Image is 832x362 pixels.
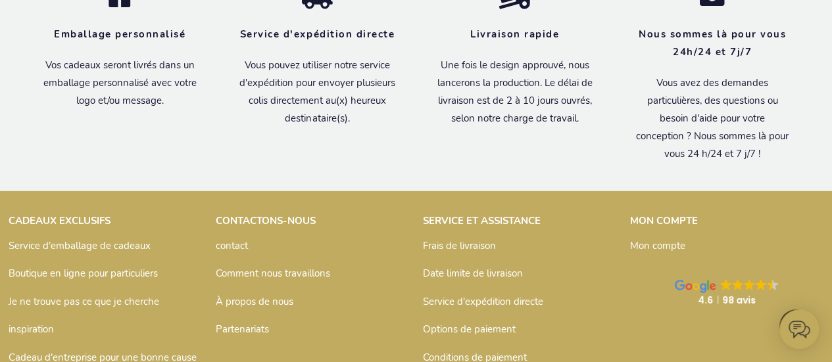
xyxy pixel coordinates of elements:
img: Google [755,279,766,290]
a: Service d'expédition directe [423,295,543,308]
img: Google [732,279,743,290]
a: Google GoogleGoogleGoogleGoogleGoogle 4.698 avis [630,266,824,320]
font: Nous sommes là pour vous 24h/24 et 7j/7 [639,28,786,58]
a: À propos de nous [216,295,293,308]
font: Une fois le design approuvé, nous lancerons la production. Le délai de livraison est de 2 à 10 jo... [437,58,593,125]
a: Boutique en ligne pour particuliers [9,267,158,280]
a: Mon compte [630,239,685,252]
img: Google [767,279,778,290]
a: Date limite de livraison [423,267,523,280]
font: MON COMPTE [630,214,698,227]
a: Comment nous travaillons [216,267,330,280]
a: Frais de livraison [423,239,496,252]
a: Je ne trouve pas ce que je cherche [9,295,159,308]
font: Vous avez des demandes particulières, des questions ou besoin d'aide pour votre conception ? Nous... [636,76,789,160]
a: Service d'emballage de cadeaux [9,239,151,252]
a: Partenariats [216,323,269,336]
font: CONTACTONS-NOUS [216,214,316,227]
img: Google [675,280,716,293]
iframe: cadre belco-activateur [779,309,819,349]
img: Google [744,279,755,290]
font: CADEAUX EXCLUSIFS [9,214,110,227]
a: Options de paiement [423,323,516,336]
font: Vos cadeaux seront livrés dans un emballage personnalisé avec votre logo et/ou message. [43,58,197,107]
a: inspiration [9,323,54,336]
font: Service d'expédition directe [240,28,395,41]
a: contact [216,239,248,252]
font: SERVICE ET ASSISTANCE [423,214,541,227]
img: Google [720,279,731,290]
font: Livraison rapide [470,28,559,41]
font: Emballage personnalisé [54,28,185,41]
font: Vous pouvez utiliser notre service d'expédition pour envoyer plusieurs colis directement au(x) he... [239,58,395,125]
